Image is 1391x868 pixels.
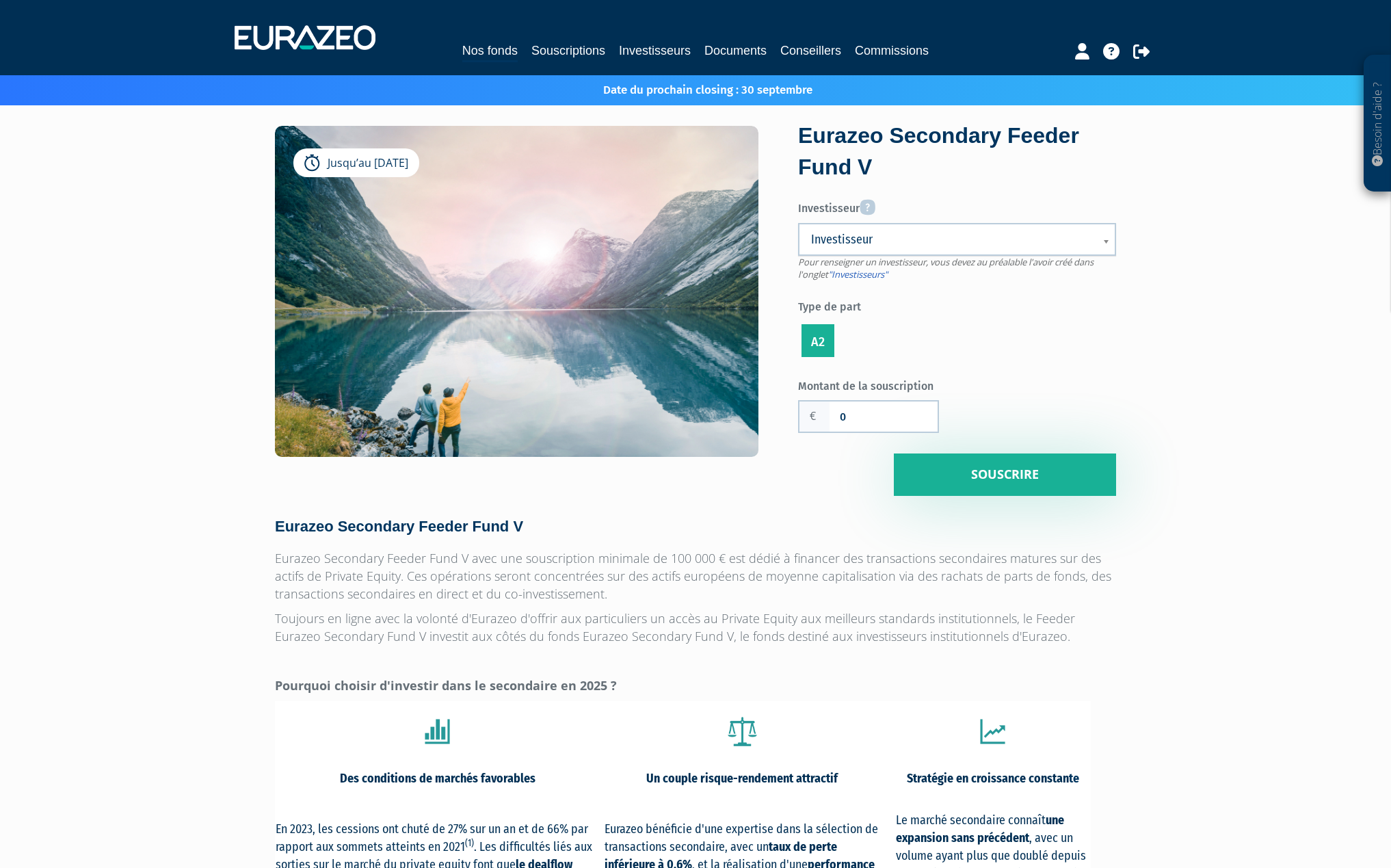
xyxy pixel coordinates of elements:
input: Souscrire [894,453,1116,496]
a: "Investisseurs" [828,268,888,280]
span: Investisseur [811,231,1085,248]
strong: te [907,771,1079,786]
a: Documents [704,41,767,60]
img: tVZ3YVYGmVMyZRLa78LKsyczLV7MrOclU06KkYYahSrmjLRkdYvmqZ9FSP8U5rplgl6wArVKnRQDUMgeus6gArVvlHbVYFrtO... [975,714,1010,749]
div: Jusqu’au [DATE] [293,148,419,177]
strong: une expansion sans précédent [896,813,1064,845]
img: XL6B+SZAkSZKkaVL6AHf3tpEy1UbkAAAAAElFTkSuQmCC [420,714,455,749]
strong: Des conditions de marchés favorables [340,771,535,786]
input: Montant de la souscription souhaité [830,402,938,432]
img: mUwmk8n8pxTFH16eGc7gmQedAAAAAElFTkSuQmCC [725,714,760,749]
span: Stratégie en croissance constan [907,771,1069,786]
p: Besoin d'aide ? [1370,62,1386,185]
p: Date du prochain closing : 30 septembre [564,82,812,98]
a: Commissions [855,41,929,60]
strong: Un couple risque-rendement attractif [646,771,838,786]
a: Souscriptions [531,41,605,60]
span: Pour renseigner un investisseur, vous devez au préalable l'avoir créé dans l'onglet [798,256,1094,281]
img: Eurazeo Secondary Feeder Fund V [275,126,758,513]
label: Montant de la souscription [798,374,957,395]
a: Nos fonds [462,41,518,62]
strong: Pourquoi choisir d'investir dans le secondaire en 2025 ? [275,677,617,694]
sup: (1) [465,837,474,849]
a: Investisseurs [619,41,691,60]
h4: Eurazeo Secondary Feeder Fund V [275,518,1116,535]
a: Conseillers [780,41,841,60]
img: 1732889491-logotype_eurazeo_blanc_rvb.png [235,25,375,50]
label: Investisseur [798,194,1116,217]
div: Eurazeo Secondary Feeder Fund V [798,120,1116,183]
label: Type de part [798,295,1116,315]
p: Eurazeo Secondary Feeder Fund V avec une souscription minimale de 100 000 € est dédié à financer ... [275,549,1116,603]
label: A2 [802,324,834,357]
p: Toujours en ligne avec la volonté d'Eurazeo d'offrir aux particuliers un accès au Private Equity ... [275,609,1116,645]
